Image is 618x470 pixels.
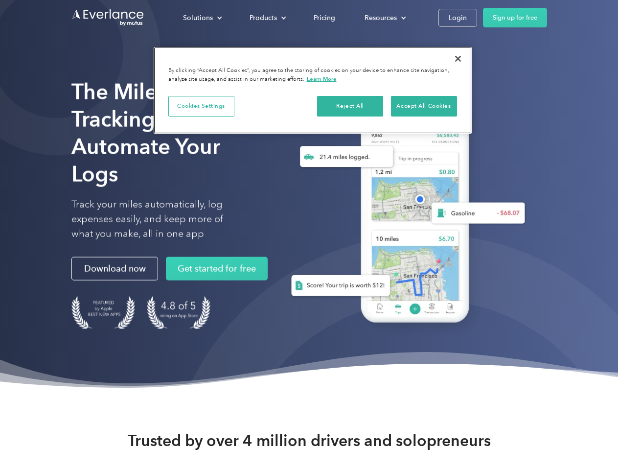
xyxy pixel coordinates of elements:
button: Reject All [317,96,383,117]
div: Solutions [183,12,213,24]
button: Accept All Cookies [391,96,457,117]
div: Resources [365,12,397,24]
button: Cookies Settings [168,96,234,117]
div: Resources [355,9,414,26]
a: More information about your privacy, opens in a new tab [307,75,337,82]
div: Privacy [154,47,472,134]
img: Badge for Featured by Apple Best New Apps [71,296,135,329]
div: Pricing [314,12,335,24]
a: Go to homepage [71,8,145,27]
a: Pricing [304,9,345,26]
img: 4.9 out of 5 stars on the app store [147,296,210,329]
div: Products [240,9,294,26]
p: Track your miles automatically, log expenses easily, and keep more of what you make, all in one app [71,197,246,241]
a: Login [438,9,477,27]
div: Cookie banner [154,47,472,134]
div: Login [449,12,467,24]
button: Close [447,48,469,70]
div: Solutions [173,9,230,26]
img: Everlance, mileage tracker app, expense tracking app [275,93,533,337]
strong: Trusted by over 4 million drivers and solopreneurs [128,431,491,450]
div: Products [250,12,277,24]
a: Sign up for free [483,8,547,27]
a: Download now [71,257,158,281]
div: By clicking “Accept All Cookies”, you agree to the storing of cookies on your device to enhance s... [168,67,457,84]
a: Get started for free [166,257,268,281]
